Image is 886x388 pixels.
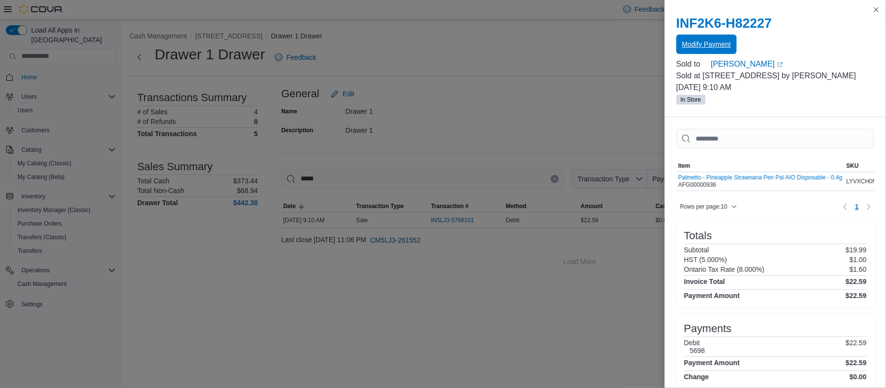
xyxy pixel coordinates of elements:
nav: Pagination for table: MemoryTable from EuiInMemoryTable [839,199,874,214]
h2: INF2K6-H82227 [676,16,874,31]
span: LYVXCH0N [846,177,876,185]
div: Sold to [676,58,709,70]
span: 1 [855,202,859,212]
div: AFG00000936 [678,174,843,189]
h4: $22.59 [846,292,867,300]
h3: Totals [684,230,712,242]
button: Previous page [839,201,851,212]
h4: Payment Amount [684,292,740,300]
p: [DATE] 9:10 AM [676,82,874,93]
h6: 5698 [690,347,705,354]
h4: $22.59 [846,359,867,367]
p: $19.99 [846,246,867,254]
a: [PERSON_NAME]External link [711,58,874,70]
h4: Change [684,373,709,381]
span: Item [678,162,690,170]
h4: Payment Amount [684,359,740,367]
button: Palmetto - Pineapple Strawnana Pen Pal AIO Disposable - 0.4g [678,174,843,181]
h4: Invoice Total [684,278,725,285]
span: Rows per page : 10 [680,203,727,211]
svg: External link [777,62,783,68]
button: Modify Payment [676,35,737,54]
p: Sold at [STREET_ADDRESS] by [PERSON_NAME] [676,70,874,82]
button: Close this dialog [870,4,882,16]
h6: Ontario Tax Rate (8.000%) [684,265,765,273]
h6: Subtotal [684,246,709,254]
p: $1.00 [850,256,867,264]
p: $1.60 [850,265,867,273]
button: Next page [863,201,874,212]
span: In Store [676,95,705,105]
button: Item [676,160,845,172]
button: Rows per page:10 [676,201,741,212]
ul: Pagination for table: MemoryTable from EuiInMemoryTable [851,199,863,214]
span: In Store [681,95,701,104]
h4: $22.59 [846,278,867,285]
p: $22.59 [846,339,867,354]
button: SKU [844,160,878,172]
h3: Payments [684,323,732,335]
span: SKU [846,162,858,170]
h6: HST (5.000%) [684,256,727,264]
h4: $0.00 [850,373,867,381]
span: Modify Payment [682,39,731,49]
button: Page 1 of 1 [851,199,863,214]
input: This is a search bar. As you type, the results lower in the page will automatically filter. [676,129,874,148]
h6: Debit [684,339,705,347]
